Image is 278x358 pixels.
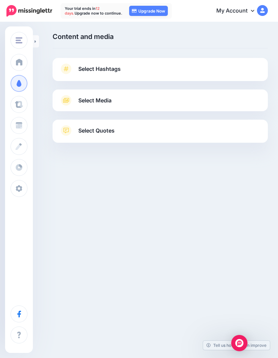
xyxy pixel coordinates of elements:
p: Your trial ends in Upgrade now to continue. [65,6,122,16]
img: Missinglettr [6,5,52,17]
span: Select Quotes [78,126,115,135]
a: Select Quotes [59,125,261,143]
a: Tell us how we can improve [203,341,270,350]
span: Select Hashtags [78,64,121,74]
span: 12 days. [65,6,100,16]
a: Upgrade Now [129,6,168,16]
span: Select Media [78,96,112,105]
img: menu.png [16,37,22,43]
a: My Account [210,3,268,19]
div: Open Intercom Messenger [231,335,247,351]
a: Select Media [59,95,261,106]
a: Select Hashtags [59,63,261,81]
span: Content and media [53,33,114,41]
